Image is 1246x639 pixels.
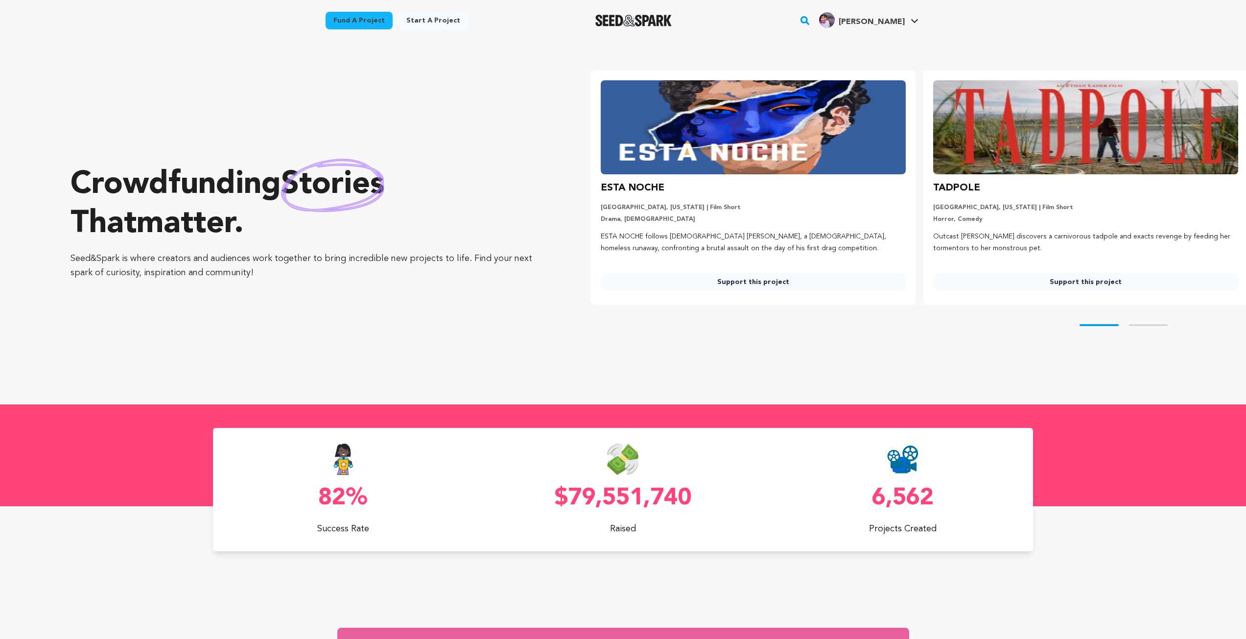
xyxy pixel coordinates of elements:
[137,209,234,240] span: matter
[933,80,1238,174] img: TADPOLE image
[71,166,552,244] p: Crowdfunding that .
[493,522,753,536] p: Raised
[326,12,393,29] a: Fund a project
[933,231,1238,255] p: Outcast [PERSON_NAME] discovers a carnivorous tadpole and exacts revenge by feeding her tormentor...
[819,12,905,28] div: Eli W.'s Profile
[601,215,906,223] p: Drama, [DEMOGRAPHIC_DATA]
[213,522,473,536] p: Success Rate
[817,10,920,31] span: Eli W.'s Profile
[607,444,638,475] img: Seed&Spark Money Raised Icon
[399,12,468,29] a: Start a project
[601,273,906,291] a: Support this project
[281,159,384,212] img: hand sketched image
[213,487,473,510] p: 82%
[773,487,1033,510] p: 6,562
[839,18,905,26] span: [PERSON_NAME]
[817,10,920,28] a: Eli W.'s Profile
[601,180,664,196] h3: ESTA NOCHE
[601,231,906,255] p: ESTA NOCHE follows [DEMOGRAPHIC_DATA] [PERSON_NAME], a [DEMOGRAPHIC_DATA], homeless runaway, conf...
[773,522,1033,536] p: Projects Created
[71,252,552,280] p: Seed&Spark is where creators and audiences work together to bring incredible new projects to life...
[601,80,906,174] img: ESTA NOCHE image
[933,215,1238,223] p: Horror, Comedy
[933,273,1238,291] a: Support this project
[328,444,358,475] img: Seed&Spark Success Rate Icon
[933,180,980,196] h3: TADPOLE
[819,12,835,28] img: 760bbe3fc45a0e49.jpg
[887,444,918,475] img: Seed&Spark Projects Created Icon
[595,15,672,26] a: Seed&Spark Homepage
[601,204,906,212] p: [GEOGRAPHIC_DATA], [US_STATE] | Film Short
[933,204,1238,212] p: [GEOGRAPHIC_DATA], [US_STATE] | Film Short
[493,487,753,510] p: $79,551,740
[595,15,672,26] img: Seed&Spark Logo Dark Mode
